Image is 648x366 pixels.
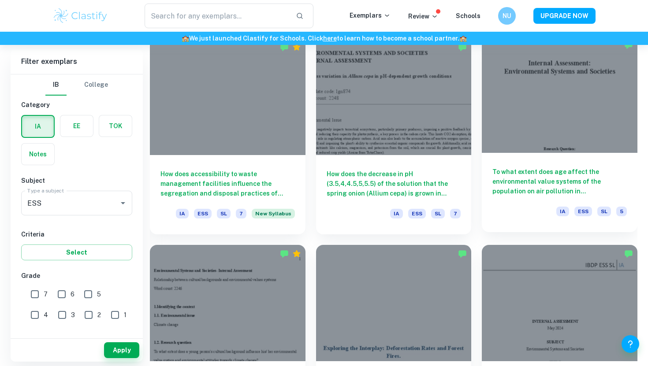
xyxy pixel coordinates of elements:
[390,209,403,218] span: IA
[597,207,611,216] span: SL
[574,207,592,216] span: ESS
[176,209,189,218] span: IA
[533,8,596,24] button: UPGRADE NOW
[124,310,127,320] span: 1
[27,187,64,194] label: Type a subject
[45,74,67,96] button: IB
[11,49,143,74] h6: Filter exemplars
[622,335,639,353] button: Help and Feedback
[459,35,467,42] span: 🏫
[502,11,512,21] h6: NU
[182,35,189,42] span: 🏫
[350,11,391,20] p: Exemplars
[252,209,295,218] span: New Syllabus
[292,43,301,52] div: Premium
[21,100,132,110] h6: Category
[160,169,295,198] h6: How does accessibility to waste management facilities influence the segregation and disposal prac...
[45,74,108,96] div: Filter type choice
[280,43,289,52] img: Marked
[280,249,289,258] img: Marked
[408,209,426,218] span: ESS
[316,38,472,234] a: How does the decrease in pH (3.5,4,4.5,5,5.5) of the solution that the spring onion (Allium cepa)...
[458,249,467,258] img: Marked
[22,144,54,165] button: Notes
[21,271,132,281] h6: Grade
[97,289,101,299] span: 5
[498,7,516,25] button: NU
[408,11,438,21] p: Review
[84,74,108,96] button: College
[327,169,461,198] h6: How does the decrease in pH (3.5,4,4.5,5,5.5) of the solution that the spring onion (Allium cepa)...
[431,209,445,218] span: SL
[71,289,74,299] span: 6
[450,209,461,218] span: 7
[624,41,633,49] img: Marked
[624,249,633,258] img: Marked
[456,12,480,19] a: Schools
[44,289,48,299] span: 7
[292,249,301,258] div: Premium
[21,244,132,260] button: Select
[21,176,132,185] h6: Subject
[60,115,93,137] button: EE
[150,38,305,234] a: How does accessibility to waste management facilities influence the segregation and disposal prac...
[97,310,101,320] span: 2
[458,43,467,52] img: Marked
[145,4,289,28] input: Search for any exemplars...
[194,209,212,218] span: ESS
[556,207,569,216] span: IA
[616,207,627,216] span: 5
[44,310,48,320] span: 4
[99,115,132,137] button: TOK
[21,334,132,344] h6: Level
[482,38,637,234] a: To what extent does age affect the environmental value systems of the population on air pollution...
[217,209,231,218] span: SL
[2,33,646,43] h6: We just launched Clastify for Schools. Click to learn how to become a school partner.
[71,310,75,320] span: 3
[492,167,627,196] h6: To what extent does age affect the environmental value systems of the population on air pollution...
[252,209,295,224] div: Starting from the May 2026 session, the ESS IA requirements have changed. We created this exempla...
[323,35,337,42] a: here
[22,116,54,137] button: IA
[117,197,129,209] button: Open
[104,342,139,358] button: Apply
[21,229,132,239] h6: Criteria
[236,209,246,218] span: 7
[52,7,108,25] img: Clastify logo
